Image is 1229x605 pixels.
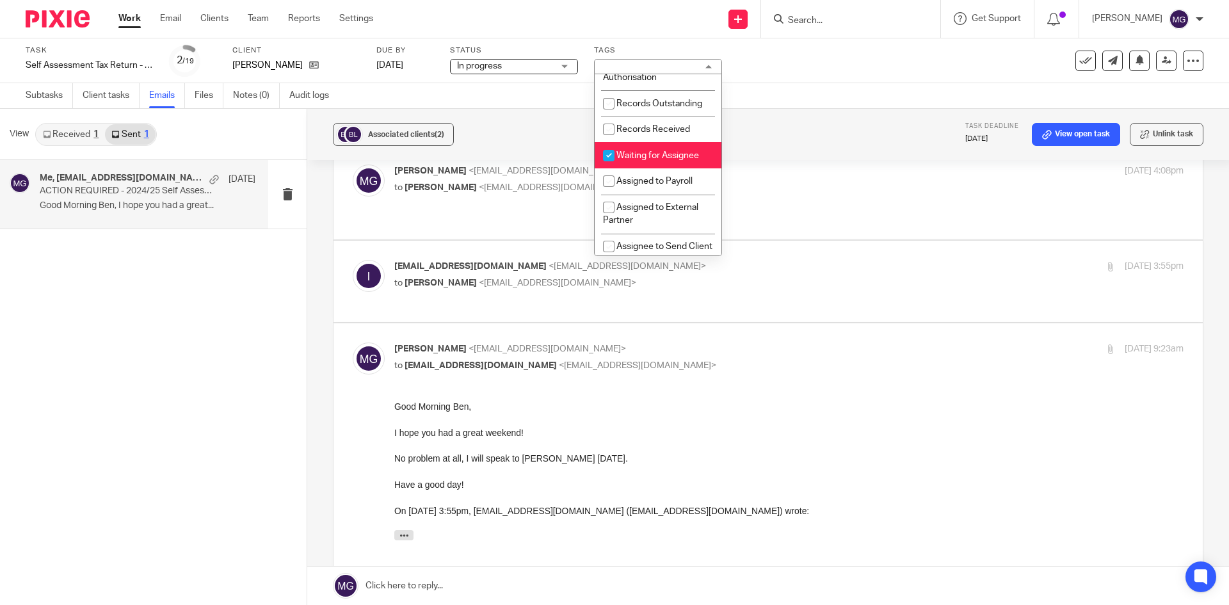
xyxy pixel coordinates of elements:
a: Notes (0) [233,83,280,108]
span: View [10,127,29,141]
span: (2) [435,131,444,138]
p: [DATE] 4:08pm [1125,165,1184,178]
div: Self Assessment Tax Return - [DATE]-[DATE] [26,59,154,72]
span: <[EMAIL_ADDRESS][DOMAIN_NAME]> [479,183,636,192]
h4: Me, [EMAIL_ADDRESS][DOMAIN_NAME] [40,173,203,184]
span: Records Received [616,125,690,134]
span: [PERSON_NAME] [405,278,477,287]
a: Team [248,12,269,25]
label: Due by [376,45,434,56]
img: svg%3E [353,260,385,292]
span: Assignee to Send Client Queries [603,242,712,264]
img: svg%3E [336,125,355,144]
a: Subtasks [26,83,73,108]
p: [DATE] [229,173,255,186]
span: Associated clients [368,131,444,138]
span: [PERSON_NAME] [394,166,467,175]
p: [DATE] [965,134,1019,144]
div: 1 [93,130,99,139]
img: Pixie [26,10,90,28]
p: Good Morning Ben, I hope you had a great... [40,200,255,211]
a: Received1 [36,124,105,145]
a: Email [160,12,181,25]
span: <[EMAIL_ADDRESS][DOMAIN_NAME]> [549,262,706,271]
a: Clients [200,12,229,25]
span: to [394,278,403,287]
label: Tags [594,45,722,56]
img: svg%3E [1169,9,1189,29]
a: Emails [149,83,185,108]
div: Self Assessment Tax Return - 2024-2025 [26,59,154,72]
a: Client tasks [83,83,140,108]
label: Client [232,45,360,56]
span: Waiting for Assignee [616,151,699,160]
input: Search [787,15,902,27]
a: Files [195,83,223,108]
span: Records Outstanding [616,99,702,108]
span: <[EMAIL_ADDRESS][DOMAIN_NAME]> [469,344,626,353]
span: Get Support [972,14,1021,23]
span: Assigned to Payroll [616,177,693,186]
p: [DATE] 3:55pm [1125,260,1184,273]
a: Reports [288,12,320,25]
button: Unlink task [1130,123,1203,146]
span: <[EMAIL_ADDRESS][DOMAIN_NAME]> [559,361,716,370]
img: svg%3E [10,173,30,193]
span: [PERSON_NAME] [405,183,477,192]
a: Audit logs [289,83,339,108]
p: ACTION REQUIRED - 2024/25 Self Assessment Tax Return Can Now Be Prepared [40,186,213,197]
div: 2 [177,53,194,68]
div: 1 [144,130,149,139]
img: svg%3E [353,165,385,197]
label: Task [26,45,154,56]
a: View open task [1032,123,1120,146]
img: svg%3E [344,125,363,144]
a: Settings [339,12,373,25]
span: to [394,183,403,192]
p: [PERSON_NAME] [232,59,303,72]
span: <[EMAIL_ADDRESS][DOMAIN_NAME]> [479,278,636,287]
label: Status [450,45,578,56]
a: Sent1 [105,124,155,145]
span: [PERSON_NAME] [394,344,467,353]
button: Associated clients(2) [333,123,454,146]
span: Assigned to External Partner [603,203,698,225]
span: [DATE] [376,61,403,70]
img: svg%3E [353,343,385,375]
p: [PERSON_NAME] [1092,12,1162,25]
span: In progress [457,61,502,70]
span: [EMAIL_ADDRESS][DOMAIN_NAME] [394,262,547,271]
span: [EMAIL_ADDRESS][DOMAIN_NAME] [405,361,557,370]
span: <[EMAIL_ADDRESS][DOMAIN_NAME]> [469,166,626,175]
small: /19 [182,58,194,65]
span: Task deadline [965,123,1019,129]
p: [DATE] 9:23am [1125,343,1184,356]
a: Work [118,12,141,25]
span: to [394,361,403,370]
